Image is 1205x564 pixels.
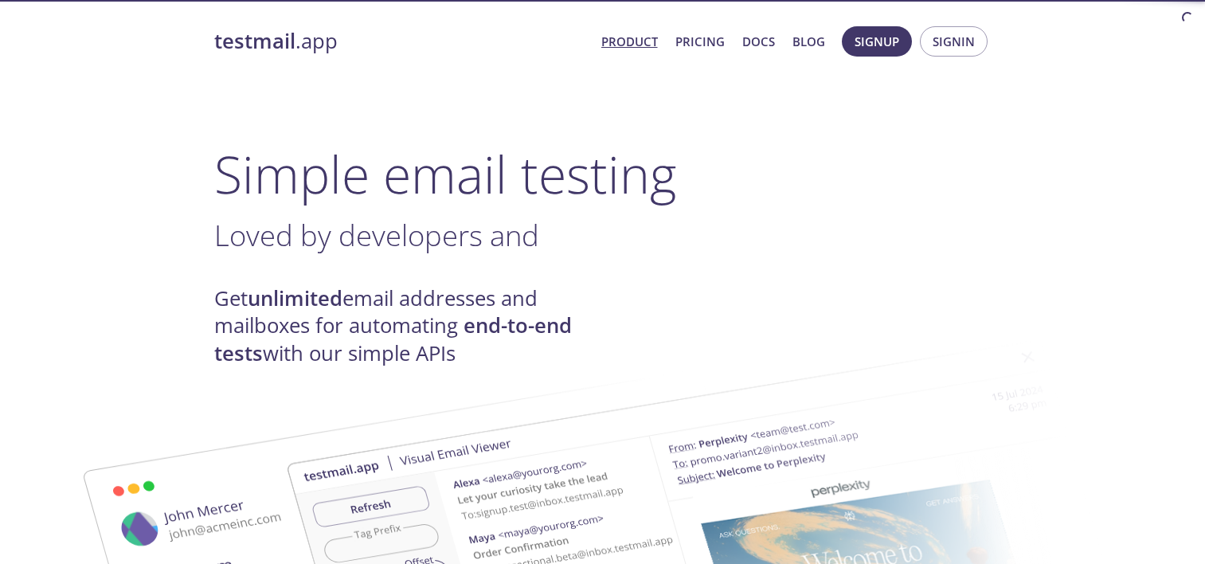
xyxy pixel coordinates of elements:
strong: testmail [214,27,295,55]
a: Pricing [675,31,725,52]
a: testmail.app [214,28,589,55]
span: Signup [855,31,899,52]
strong: end-to-end tests [214,311,572,366]
h1: Simple email testing [214,143,992,205]
a: Product [601,31,658,52]
h4: Get email addresses and mailboxes for automating with our simple APIs [214,285,603,367]
span: Signin [933,31,975,52]
button: Signin [920,26,988,57]
span: Loved by developers and [214,215,539,255]
a: Docs [742,31,775,52]
a: Blog [792,31,825,52]
strong: unlimited [248,284,342,312]
button: Signup [842,26,912,57]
